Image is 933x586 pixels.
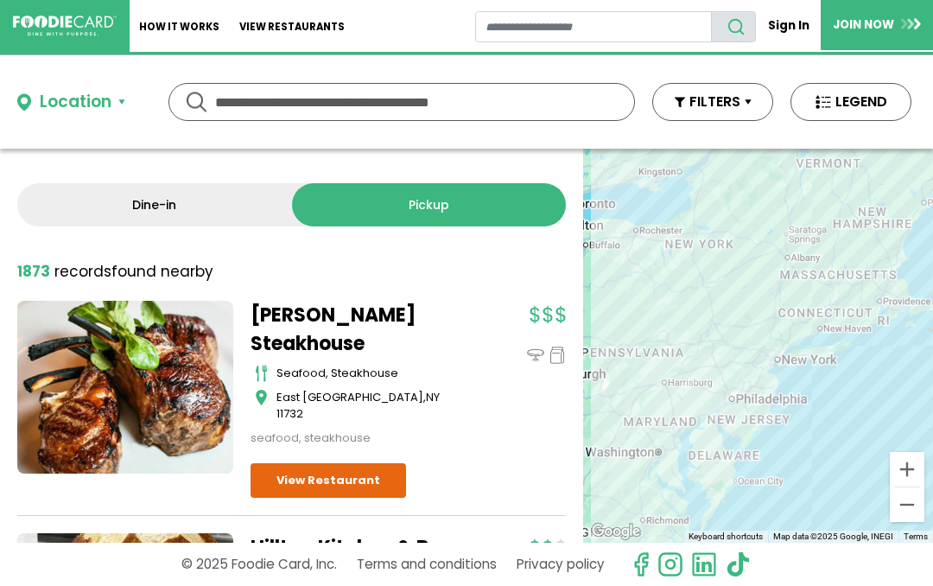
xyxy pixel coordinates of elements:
button: FILTERS [652,83,773,121]
button: search [711,11,756,42]
button: Zoom out [890,487,924,522]
div: Location [40,90,111,115]
a: Hilltop Kitchen & Bar [251,533,466,562]
button: Zoom in [890,452,924,487]
input: restaurant search [475,11,713,42]
a: Terms and conditions [357,549,497,579]
img: FoodieCard; Eat, Drink, Save, Donate [13,16,117,36]
p: © 2025 Foodie Card, Inc. [181,549,337,579]
img: tiktok.svg [725,551,751,577]
img: cutlery_icon.svg [255,365,268,382]
a: Dine-in [17,183,292,226]
button: LEGEND [790,83,911,121]
a: Privacy policy [517,549,605,579]
a: [PERSON_NAME] Steakhouse [251,301,466,358]
div: seafood, steakhouse [276,365,466,382]
svg: check us out on facebook [628,551,654,577]
span: records [54,261,111,282]
img: pickup_icon.svg [549,347,566,364]
a: Sign In [756,10,821,41]
button: Keyboard shortcuts [689,531,763,543]
span: East [GEOGRAPHIC_DATA] [276,389,423,405]
div: seafood, steakhouse [251,430,466,447]
img: linkedin.svg [691,551,717,577]
img: dinein_icon.svg [527,347,544,364]
img: map_icon.svg [255,389,268,406]
strong: 1873 [17,261,50,282]
a: View Restaurant [251,463,406,498]
a: Open this area in Google Maps (opens a new window) [587,520,644,543]
div: , [276,389,466,423]
div: found nearby [17,261,213,283]
a: Terms [904,532,928,541]
a: Pickup [292,183,567,226]
button: Location [17,90,125,115]
span: NY [426,389,440,405]
span: 11732 [276,405,303,422]
img: Google [587,520,644,543]
span: Map data ©2025 Google, INEGI [773,532,893,541]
